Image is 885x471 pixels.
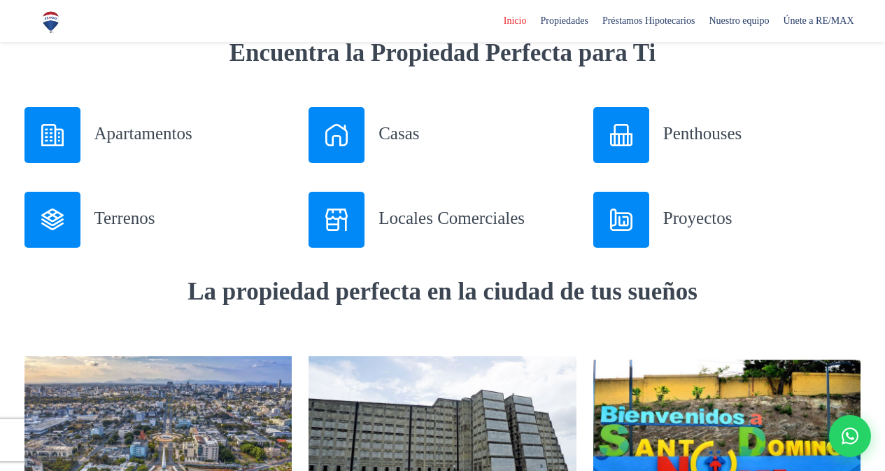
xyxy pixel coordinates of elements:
[533,10,595,31] span: Propiedades
[593,107,861,163] a: Penthouses
[309,192,576,248] a: Locales Comerciales
[229,39,656,66] strong: Encuentra la Propiedad Perfecta para Ti
[776,10,861,31] span: Únete a RE/MAX
[497,10,534,31] span: Inicio
[378,121,576,146] h3: Casas
[595,10,702,31] span: Préstamos Hipotecarios
[663,206,861,230] h3: Proyectos
[593,192,861,248] a: Proyectos
[702,10,776,31] span: Nuestro equipo
[94,206,292,230] h3: Terrenos
[24,107,292,163] a: Apartamentos
[187,278,698,305] strong: La propiedad perfecta en la ciudad de tus sueños
[38,10,63,34] img: Logo de REMAX
[663,121,861,146] h3: Penthouses
[24,192,292,248] a: Terrenos
[378,206,576,230] h3: Locales Comerciales
[309,107,576,163] a: Casas
[94,121,292,146] h3: Apartamentos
